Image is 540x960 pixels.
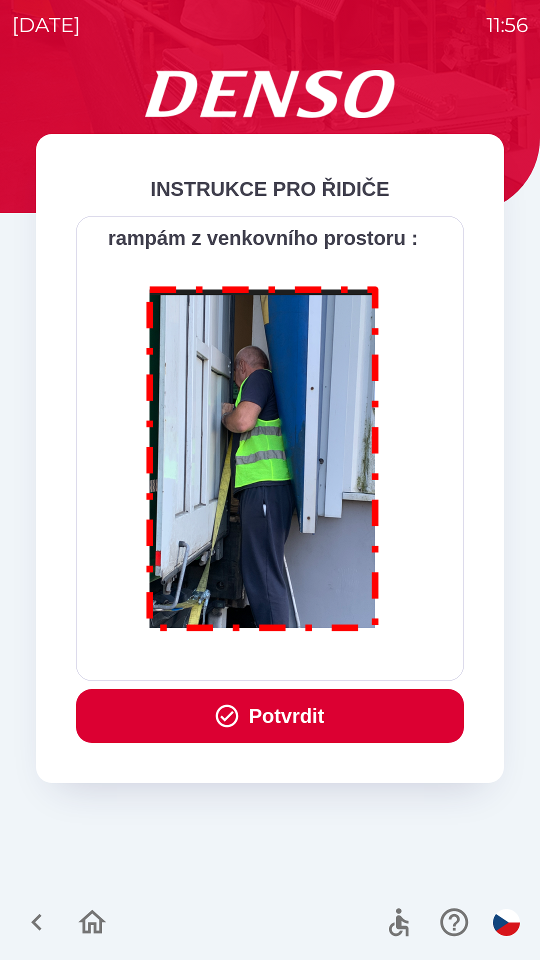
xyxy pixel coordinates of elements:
[76,174,464,204] div: INSTRUKCE PRO ŘIDIČE
[135,273,391,640] img: M8MNayrTL6gAAAABJRU5ErkJggg==
[486,10,528,40] p: 11:56
[36,70,504,118] img: Logo
[493,909,520,936] img: cs flag
[12,10,80,40] p: [DATE]
[76,689,464,743] button: Potvrdit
